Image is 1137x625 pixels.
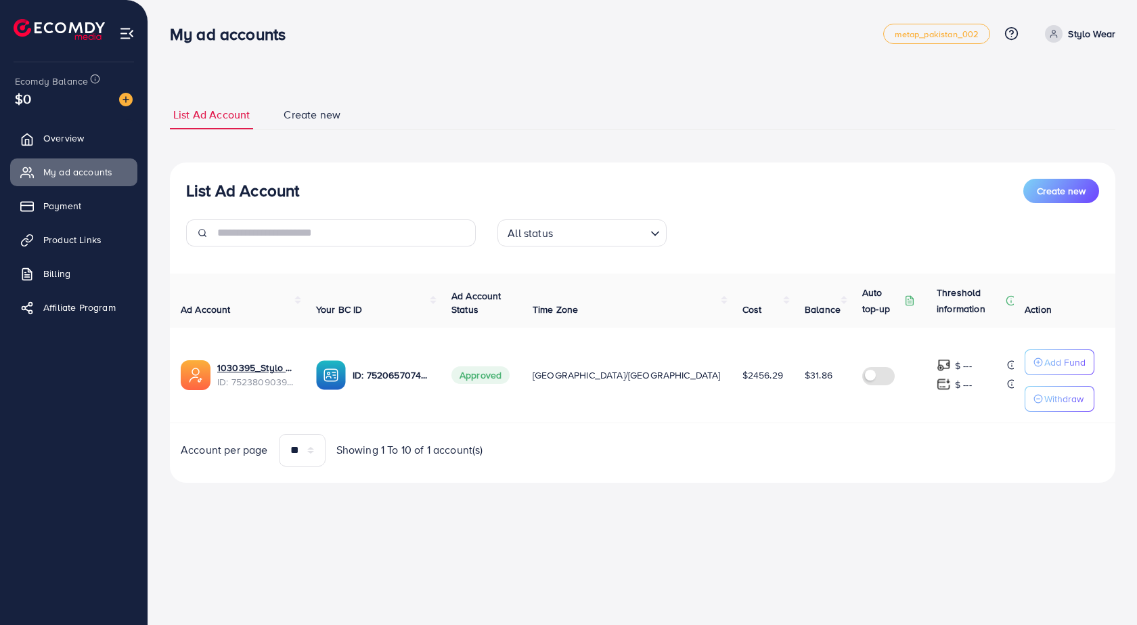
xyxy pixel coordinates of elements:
[10,294,137,321] a: Affiliate Program
[805,368,832,382] span: $31.86
[937,358,951,372] img: top-up amount
[451,366,510,384] span: Approved
[217,361,294,374] a: 1030395_Stylo Wear_1751773316264
[353,367,430,383] p: ID: 7520657074921996304
[119,93,133,106] img: image
[955,358,972,374] p: $ ---
[173,107,250,123] span: List Ad Account
[557,221,645,243] input: Search for option
[1044,354,1086,370] p: Add Fund
[451,289,501,316] span: Ad Account Status
[1044,391,1084,407] p: Withdraw
[1025,303,1052,316] span: Action
[937,284,1003,317] p: Threshold information
[10,125,137,152] a: Overview
[43,165,112,179] span: My ad accounts
[10,226,137,253] a: Product Links
[742,368,783,382] span: $2456.29
[15,74,88,88] span: Ecomdy Balance
[217,361,294,389] div: <span class='underline'>1030395_Stylo Wear_1751773316264</span></br>7523809039034122257
[742,303,762,316] span: Cost
[1079,564,1127,615] iframe: Chat
[170,24,296,44] h3: My ad accounts
[533,303,578,316] span: Time Zone
[43,131,84,145] span: Overview
[505,223,556,243] span: All status
[43,199,81,213] span: Payment
[1068,26,1115,42] p: Stylo Wear
[186,181,299,200] h3: List Ad Account
[119,26,135,41] img: menu
[1025,386,1094,412] button: Withdraw
[805,303,841,316] span: Balance
[336,442,483,458] span: Showing 1 To 10 of 1 account(s)
[10,192,137,219] a: Payment
[937,377,951,391] img: top-up amount
[316,303,363,316] span: Your BC ID
[15,89,31,108] span: $0
[955,376,972,393] p: $ ---
[533,368,721,382] span: [GEOGRAPHIC_DATA]/[GEOGRAPHIC_DATA]
[1025,349,1094,375] button: Add Fund
[1040,25,1115,43] a: Stylo Wear
[10,260,137,287] a: Billing
[217,375,294,389] span: ID: 7523809039034122257
[181,360,210,390] img: ic-ads-acc.e4c84228.svg
[316,360,346,390] img: ic-ba-acc.ded83a64.svg
[862,284,901,317] p: Auto top-up
[43,267,70,280] span: Billing
[1023,179,1099,203] button: Create new
[284,107,340,123] span: Create new
[14,19,105,40] img: logo
[43,233,102,246] span: Product Links
[181,442,268,458] span: Account per page
[1037,184,1086,198] span: Create new
[43,301,116,314] span: Affiliate Program
[181,303,231,316] span: Ad Account
[895,30,979,39] span: metap_pakistan_002
[10,158,137,186] a: My ad accounts
[497,219,667,246] div: Search for option
[883,24,991,44] a: metap_pakistan_002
